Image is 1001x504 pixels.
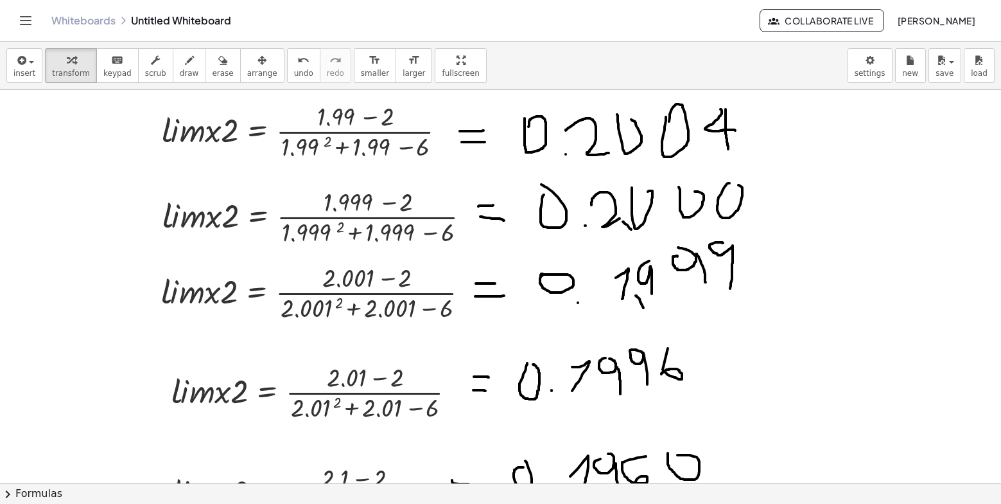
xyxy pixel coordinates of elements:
i: format_size [369,53,381,68]
button: redoredo [320,48,351,83]
span: settings [855,69,885,78]
button: scrub [138,48,173,83]
span: erase [212,69,233,78]
i: redo [329,53,342,68]
button: format_sizelarger [396,48,432,83]
span: smaller [361,69,389,78]
button: settings [848,48,892,83]
button: save [928,48,961,83]
a: Whiteboards [51,14,116,27]
i: keyboard [111,53,123,68]
span: [PERSON_NAME] [897,15,975,26]
button: draw [173,48,206,83]
button: Toggle navigation [15,10,36,31]
button: new [895,48,926,83]
span: fullscreen [442,69,479,78]
span: load [971,69,988,78]
span: scrub [145,69,166,78]
button: format_sizesmaller [354,48,396,83]
button: transform [45,48,97,83]
span: draw [180,69,199,78]
button: Collaborate Live [760,9,884,32]
span: save [936,69,953,78]
span: insert [13,69,35,78]
span: new [902,69,918,78]
button: load [964,48,995,83]
i: format_size [408,53,420,68]
i: undo [297,53,309,68]
button: arrange [240,48,284,83]
button: [PERSON_NAME] [887,9,986,32]
span: undo [294,69,313,78]
span: redo [327,69,344,78]
button: fullscreen [435,48,486,83]
button: keyboardkeypad [96,48,139,83]
button: insert [6,48,42,83]
button: undoundo [287,48,320,83]
button: erase [205,48,240,83]
span: keypad [103,69,132,78]
span: larger [403,69,425,78]
span: Collaborate Live [770,15,873,26]
span: transform [52,69,90,78]
span: arrange [247,69,277,78]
